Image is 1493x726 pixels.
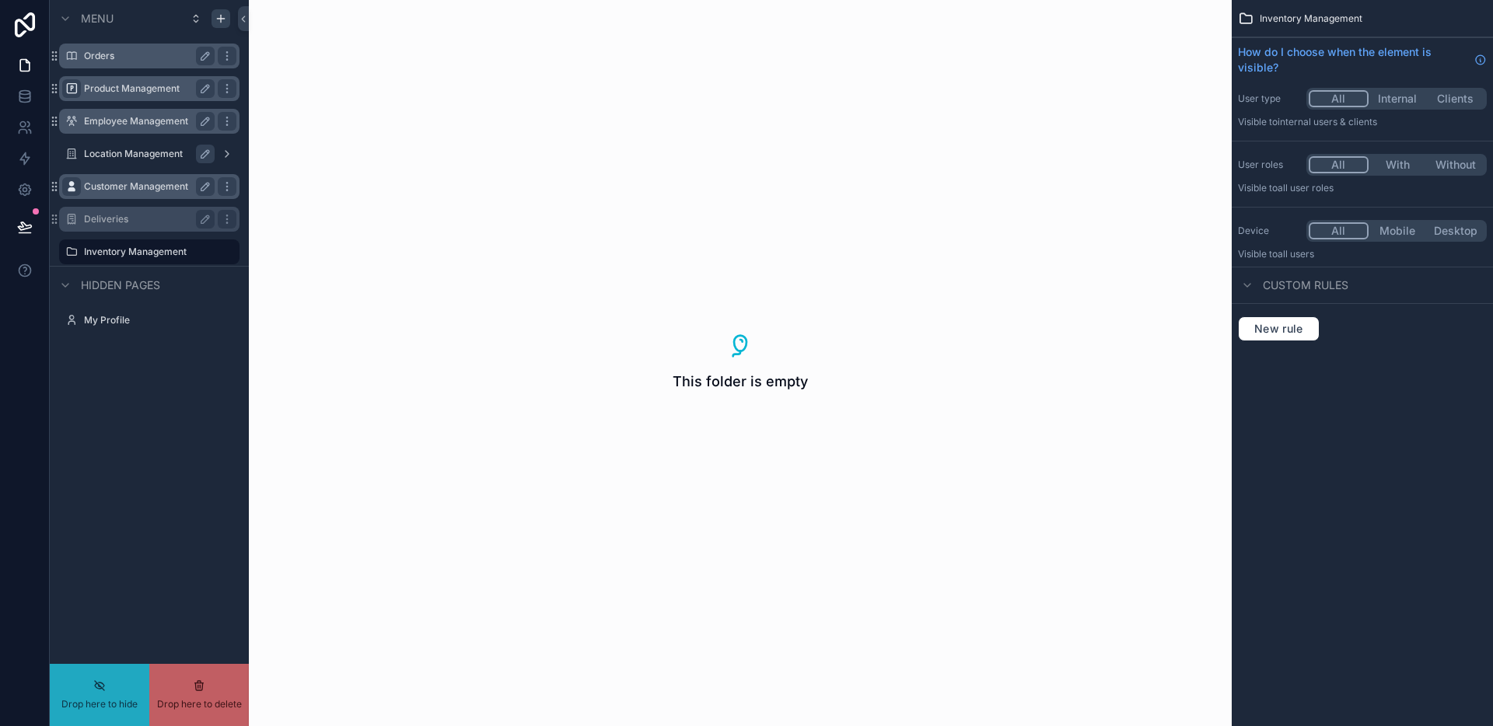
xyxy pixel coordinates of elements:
span: All user roles [1278,182,1334,194]
button: With [1369,156,1427,173]
button: All [1309,90,1369,107]
p: Visible to [1238,248,1487,260]
span: Custom rules [1263,277,1348,293]
span: Drop here to hide [61,698,138,710]
button: Internal [1369,90,1427,107]
button: All [1309,156,1369,173]
label: Product Management [84,82,208,95]
span: Hidden pages [81,277,160,293]
label: Location Management [84,148,208,160]
label: User type [1238,92,1300,105]
span: Menu [81,11,114,26]
label: My Profile [84,314,236,326]
label: Employee Management [84,115,208,127]
label: Customer Management [84,180,208,193]
label: User roles [1238,159,1300,171]
span: Drop here to delete [157,698,242,710]
label: Orders [84,50,208,62]
button: Without [1426,156,1484,173]
button: All [1309,222,1369,239]
p: Visible to [1238,116,1487,128]
span: Internal users & clients [1278,116,1377,127]
span: New rule [1248,322,1309,336]
label: Inventory Management [84,246,230,258]
button: Mobile [1369,222,1427,239]
label: Device [1238,225,1300,237]
span: This folder is empty [673,371,808,393]
button: Clients [1426,90,1484,107]
button: Desktop [1426,222,1484,239]
label: Deliveries [84,213,208,225]
span: How do I choose when the element is visible? [1238,44,1468,75]
p: Visible to [1238,182,1487,194]
button: New rule [1238,316,1320,341]
span: all users [1278,248,1314,260]
a: How do I choose when the element is visible? [1238,44,1487,75]
span: Inventory Management [1260,12,1362,25]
